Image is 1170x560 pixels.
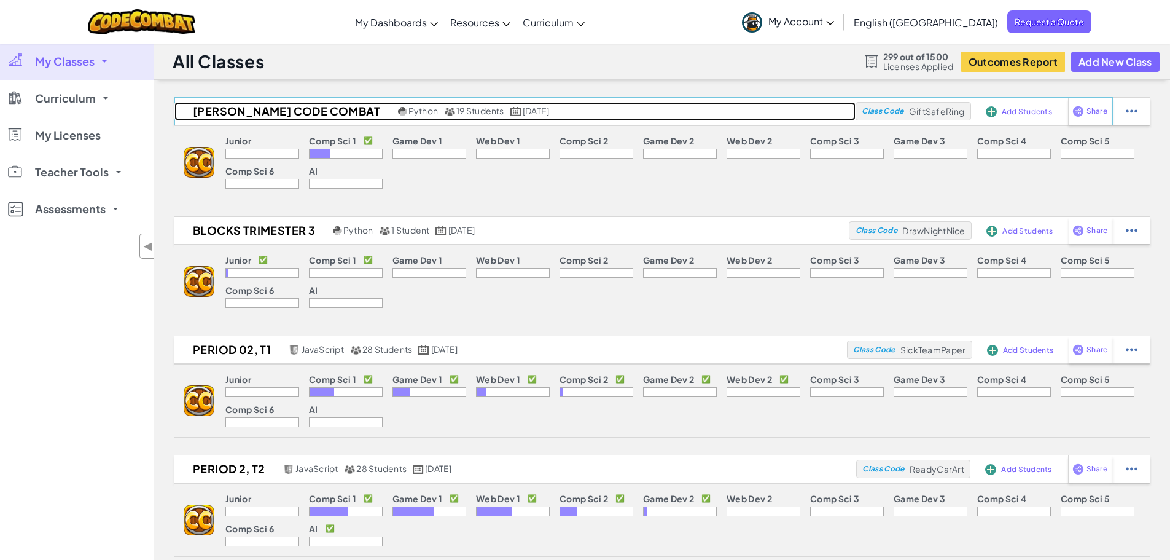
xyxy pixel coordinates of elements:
p: Comp Sci 6 [225,166,274,176]
span: ◀ [143,237,154,255]
p: Junior [225,494,251,503]
span: 19 Students [456,105,504,116]
p: Comp Sci 4 [977,494,1026,503]
a: Resources [444,6,517,39]
button: Add New Class [1071,52,1160,72]
p: ✅ [528,374,537,384]
p: Comp Sci 3 [810,374,859,384]
span: 28 Students [356,463,407,474]
p: Comp Sci 1 [309,136,356,146]
span: 1 Student [391,224,429,235]
span: Licenses Applied [883,61,954,71]
p: ✅ [364,136,373,146]
a: My Dashboards [349,6,444,39]
img: calendar.svg [510,107,521,116]
p: ✅ [364,374,373,384]
span: My Classes [35,56,95,67]
img: IconShare_Purple.svg [1072,225,1084,236]
img: logo [184,505,214,535]
span: English ([GEOGRAPHIC_DATA]) [854,16,998,29]
h2: [PERSON_NAME] Code Combat [174,102,395,120]
a: Request a Quote [1007,10,1091,33]
span: Curriculum [523,16,574,29]
p: AI [309,524,318,534]
span: Class Code [862,108,903,115]
p: ✅ [326,524,335,534]
span: Share [1086,108,1107,115]
span: Share [1086,465,1107,473]
p: Game Dev 2 [643,255,694,265]
a: Curriculum [517,6,591,39]
p: ✅ [528,494,537,503]
a: My Account [736,2,840,41]
img: IconStudentEllipsis.svg [1126,344,1137,355]
p: Comp Sci 5 [1061,136,1110,146]
img: avatar [742,12,762,33]
p: Junior [225,136,251,146]
span: Class Code [853,346,895,353]
p: Comp Sci 2 [560,136,608,146]
img: calendar.svg [435,226,447,235]
p: Web Dev 2 [727,374,772,384]
p: Junior [225,374,251,384]
p: Game Dev 2 [643,374,694,384]
span: Add Students [1003,347,1053,354]
img: javascript.png [289,345,300,355]
p: Web Dev 2 [727,136,772,146]
a: Period 2, T2 JavaScript 28 Students [DATE] [174,460,856,478]
p: ✅ [701,494,711,503]
img: MultipleUsers.png [350,345,361,355]
span: Class Code [862,465,904,473]
img: logo [184,147,214,178]
p: Game Dev 1 [392,494,442,503]
span: DrawNightNice [902,225,965,236]
img: IconShare_Purple.svg [1072,463,1084,475]
img: calendar.svg [418,345,429,355]
p: ✅ [450,374,459,384]
span: Add Students [1002,227,1053,235]
img: IconStudentEllipsis.svg [1126,463,1137,475]
img: CodeCombat logo [88,9,195,34]
img: logo [184,266,214,297]
p: Comp Sci 4 [977,374,1026,384]
span: Assessments [35,203,106,215]
span: SickTeamPaper [900,344,965,355]
span: Class Code [856,227,897,234]
p: Game Dev 2 [643,494,694,503]
p: Comp Sci 3 [810,494,859,503]
p: ✅ [701,374,711,384]
p: Junior [225,255,251,265]
img: javascript.png [283,465,294,474]
p: Game Dev 3 [894,136,945,146]
img: IconShare_Purple.svg [1072,344,1084,355]
p: Comp Sci 5 [1061,255,1110,265]
h1: All Classes [173,50,264,73]
p: AI [309,166,318,176]
img: IconAddStudents.svg [986,106,997,117]
span: [DATE] [431,344,458,355]
span: Share [1086,227,1107,234]
p: Comp Sci 4 [977,136,1026,146]
img: IconShare_Purple.svg [1072,106,1084,117]
img: IconStudentEllipsis.svg [1126,106,1137,117]
p: Game Dev 3 [894,494,945,503]
h2: Period 02, T1 [174,341,286,359]
p: Web Dev 2 [727,494,772,503]
span: My Account [768,15,834,28]
p: Game Dev 2 [643,136,694,146]
img: calendar.svg [413,465,424,474]
p: AI [309,285,318,295]
p: Comp Sci 3 [810,255,859,265]
p: Web Dev 1 [476,255,520,265]
span: [DATE] [448,224,475,235]
h2: Period 2, T2 [174,460,280,478]
p: Web Dev 1 [476,374,520,384]
img: python.png [333,226,342,235]
span: 28 Students [362,344,413,355]
p: Game Dev 1 [392,374,442,384]
button: Outcomes Report [961,52,1065,72]
p: ✅ [450,494,459,503]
